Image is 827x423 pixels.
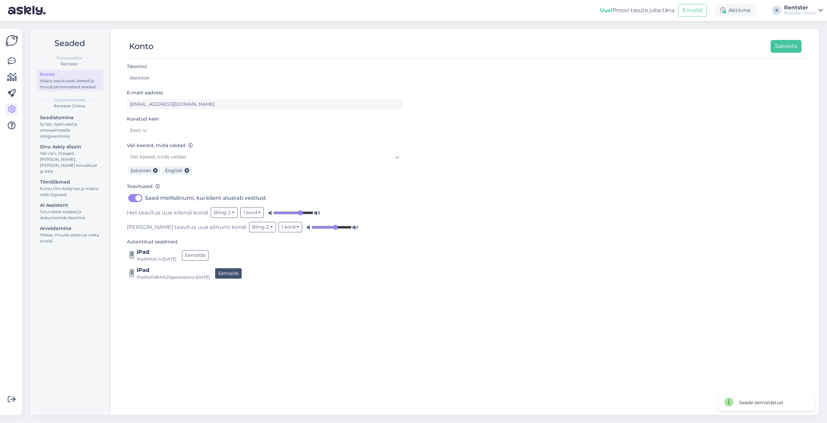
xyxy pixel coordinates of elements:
[127,183,160,190] label: Teavitused
[784,10,816,16] div: Rentster Online
[36,103,103,109] div: Rentster Online
[127,142,193,149] label: Vali keeled, mida valdad
[40,150,100,175] div: Vali värv, tööajad, [PERSON_NAME], [PERSON_NAME] kiirvalikud ja KKK
[145,193,266,203] label: Saad meilisõnumi, kui klient alustab vestlust
[40,121,100,139] div: Script, õpetused ja sotsiaalmeedia integreerimine
[127,73,402,83] input: Sisesta nimi
[127,89,163,96] label: E-maili aadress
[600,6,675,14] div: Proovi tasuta juba täna:
[40,202,100,209] div: AI Assistent
[249,222,276,232] button: Bling 2
[165,168,183,174] span: English
[127,207,402,218] div: Heli teavitus uue kliendi korral
[279,222,302,232] button: 1 kord
[182,250,208,261] button: Eemalda
[37,178,103,199] a: TiimiliikmedKutsu tiim Askly'sse ja määra neile õigused
[127,152,402,162] a: Vali keeled, mida valdad
[137,266,210,274] div: iPad
[127,115,159,123] label: Kuvatud keel
[56,55,83,61] b: Personaalne
[36,61,103,67] div: Rentster
[130,154,186,160] span: Vali keeled, mida valdad
[127,63,147,70] label: Täisnimi
[40,71,100,78] div: Konto
[129,40,153,53] div: Konto
[772,6,781,15] div: R
[127,99,402,109] input: Sisesta e-maili aadress
[40,179,100,186] div: Tiimiliikmed
[37,113,103,140] a: SeadistamineScript, õpetused ja sotsiaalmeedia integreerimine
[771,40,801,53] button: Salvesta
[127,125,150,136] a: Eesti
[37,142,103,176] a: Sinu Askly disainVali värv, tööajad, [PERSON_NAME], [PERSON_NAME] kiirvalikud ja KKK
[137,256,177,262] div: iPad14%2C4 • [DATE]
[137,248,177,256] div: iPad
[40,232,100,244] div: Maksa, muuda plaani ja vaata arveid
[130,127,141,134] span: Eesti
[211,207,238,218] button: Bling 2
[127,238,178,245] label: Autentitud seadmed
[137,274,210,280] div: iPad%20(8th%20generation) • [DATE]
[37,224,103,245] a: ArveldamineMaksa, muuda plaani ja vaata arveid
[5,34,18,47] img: Askly Logo
[40,78,100,90] div: Määra teavitused, keeled ja muud personaalsed seaded
[715,4,756,16] div: Aktiivne
[54,97,85,103] b: Organisatsioon
[678,4,707,17] button: Emailid
[127,222,402,232] div: [PERSON_NAME] teavitus uue sõnumi korral
[36,37,103,50] h2: Seaded
[40,143,100,150] div: Sinu Askly disain
[240,207,264,218] button: 1 kord
[131,168,151,174] span: Estonian
[600,7,613,13] b: Uus!
[37,70,103,91] a: KontoMäära teavitused, keeled ja muud personaalsed seaded
[37,201,103,222] a: AI AssistentJuturoboti seaded ja dokumentide lisamine
[40,186,100,198] div: Kutsu tiim Askly'sse ja määra neile õigused
[739,399,783,406] div: Seade eemaldatud
[784,5,823,16] a: RentsterRentster Online
[784,5,816,10] div: Rentster
[40,209,100,221] div: Juturoboti seaded ja dokumentide lisamine
[40,114,100,121] div: Seadistamine
[40,225,100,232] div: Arveldamine
[215,268,242,279] button: Eemalda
